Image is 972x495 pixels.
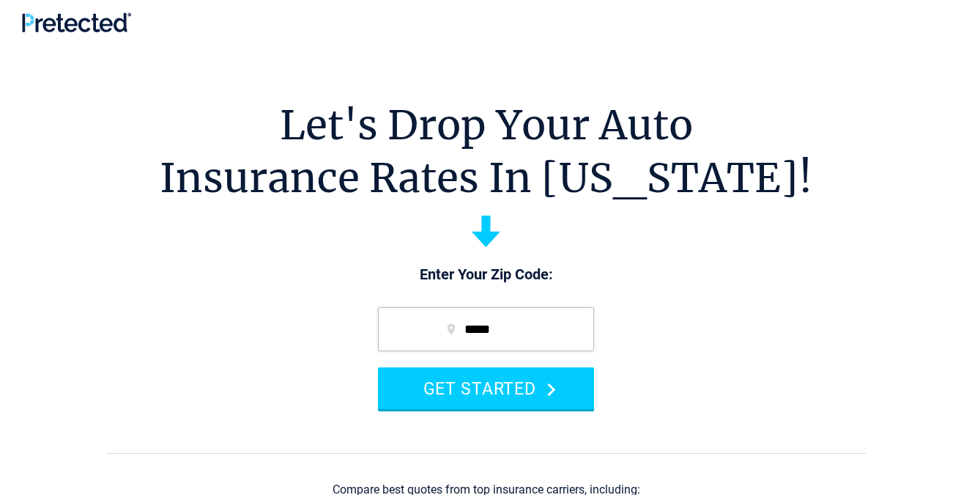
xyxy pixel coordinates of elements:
p: Enter Your Zip Code: [363,265,609,285]
img: Pretected Logo [22,12,131,32]
button: GET STARTED [378,367,594,409]
h1: Let's Drop Your Auto Insurance Rates In [US_STATE]! [160,99,812,205]
input: zip code [378,307,594,351]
